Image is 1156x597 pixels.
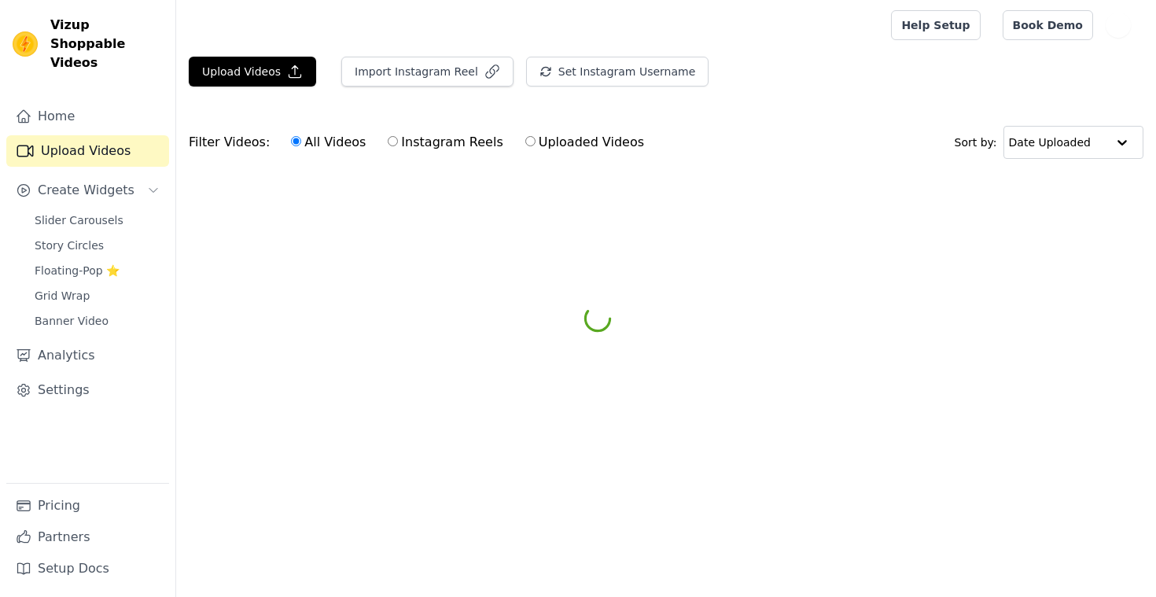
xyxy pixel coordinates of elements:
[6,340,169,371] a: Analytics
[25,310,169,332] a: Banner Video
[290,132,366,153] label: All Videos
[891,10,980,40] a: Help Setup
[13,31,38,57] img: Vizup
[6,490,169,521] a: Pricing
[526,57,709,87] button: Set Instagram Username
[25,260,169,282] a: Floating-Pop ⭐
[955,126,1144,159] div: Sort by:
[525,132,645,153] label: Uploaded Videos
[388,136,398,146] input: Instagram Reels
[291,136,301,146] input: All Videos
[6,175,169,206] button: Create Widgets
[35,288,90,304] span: Grid Wrap
[50,16,163,72] span: Vizup Shoppable Videos
[6,135,169,167] a: Upload Videos
[6,101,169,132] a: Home
[6,521,169,553] a: Partners
[1003,10,1093,40] a: Book Demo
[35,313,109,329] span: Banner Video
[25,285,169,307] a: Grid Wrap
[6,374,169,406] a: Settings
[341,57,514,87] button: Import Instagram Reel
[25,209,169,231] a: Slider Carousels
[35,238,104,253] span: Story Circles
[6,553,169,584] a: Setup Docs
[35,263,120,278] span: Floating-Pop ⭐
[35,212,123,228] span: Slider Carousels
[189,57,316,87] button: Upload Videos
[38,181,134,200] span: Create Widgets
[387,132,503,153] label: Instagram Reels
[525,136,536,146] input: Uploaded Videos
[189,124,653,160] div: Filter Videos:
[25,234,169,256] a: Story Circles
